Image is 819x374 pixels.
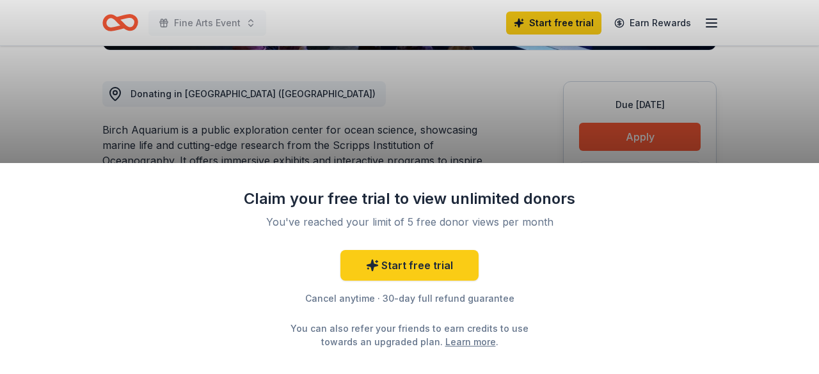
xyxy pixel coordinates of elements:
a: Start free trial [340,250,479,281]
a: Learn more [445,335,496,348]
div: Claim your free trial to view unlimited donors [243,189,576,209]
div: You've reached your limit of 5 free donor views per month [258,214,561,230]
div: You can also refer your friends to earn credits to use towards an upgraded plan. . [279,322,540,348]
div: Cancel anytime · 30-day full refund guarantee [243,291,576,306]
